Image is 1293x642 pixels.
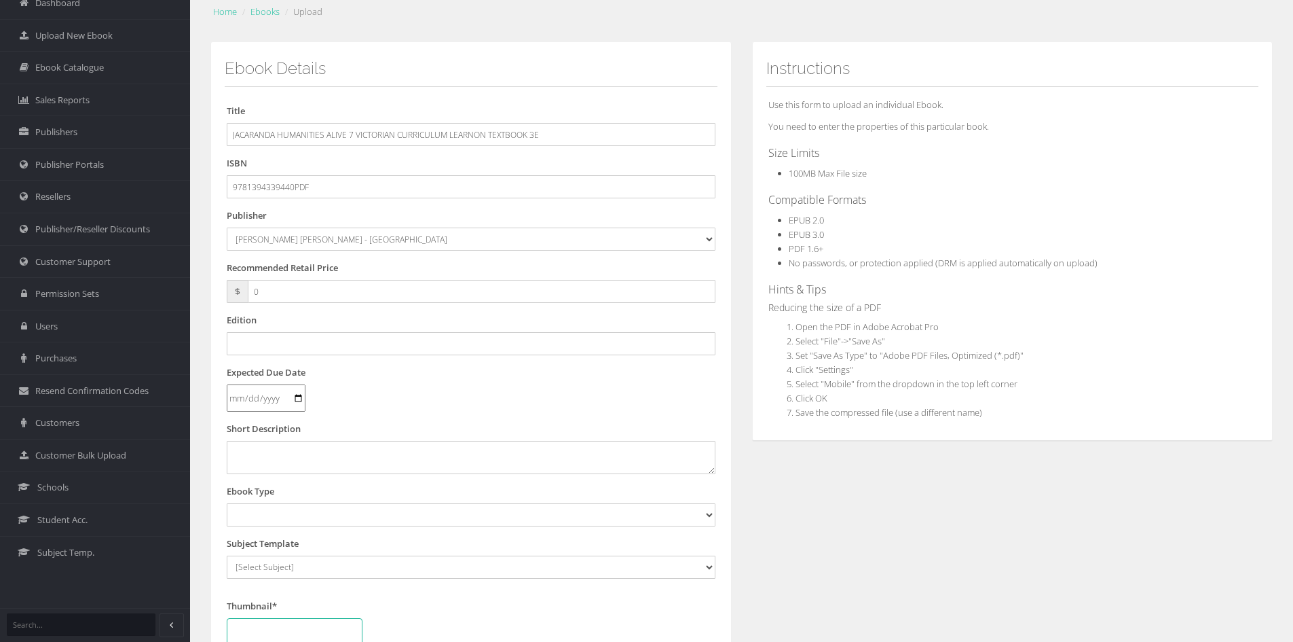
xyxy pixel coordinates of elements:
h4: Compatible Formats [768,194,1257,207]
li: 100MB Max File size [789,166,1257,181]
a: Home [213,5,237,18]
span: Ebook Catalogue [35,61,104,74]
h5: Reducing the size of a PDF [768,302,1257,313]
li: No passwords, or protection applied (DRM is applied automatically on upload) [789,256,1257,270]
li: Select "File"->"Save As" [795,334,1257,349]
span: Publisher Portals [35,158,104,171]
span: Publishers [35,126,77,139]
li: Save the compressed file (use a different name) [795,406,1257,420]
label: Subject Template [227,537,299,551]
label: Recommended Retail Price [227,261,338,275]
span: Upload New Ebook [35,29,113,42]
span: Schools [37,481,69,494]
label: Publisher [227,209,267,223]
li: Click "Settings" [795,363,1257,377]
h3: Ebook Details [225,60,717,77]
li: EPUB 2.0 [789,213,1257,228]
span: Permission Sets [35,287,99,300]
label: Title [227,104,245,118]
label: Edition [227,313,257,327]
li: Open the PDF in Adobe Acrobat Pro [795,320,1257,334]
h4: Size Limits [768,147,1257,160]
label: Ebook Type [227,484,274,499]
p: You need to enter the properties of this particular book. [768,119,1257,134]
span: Customer Bulk Upload [35,449,126,462]
p: Use this form to upload an individual Ebook. [768,97,1257,112]
span: Sales Reports [35,94,90,107]
span: Purchases [35,352,77,365]
li: EPUB 3.0 [789,228,1257,242]
span: Publisher/Reseller Discounts [35,223,150,236]
span: Resend Confirmation Codes [35,385,149,397]
span: Customers [35,416,79,429]
span: Customer Support [35,255,111,268]
label: ISBN [227,156,247,171]
h4: Hints & Tips [768,284,1257,296]
input: Search... [7,613,155,636]
li: Set "Save As Type" to "Adobe PDF Files, Optimized (*.pdf)" [795,349,1257,363]
span: $ [227,280,248,303]
li: Click OK [795,391,1257,406]
li: Select "Mobile" from the dropdown in the top left corner [795,377,1257,391]
label: Short Description [227,422,301,436]
li: PDF 1.6+ [789,242,1257,256]
a: Ebooks [250,5,280,18]
span: Student Acc. [37,514,88,527]
span: Resellers [35,190,71,203]
h3: Instructions [766,60,1259,77]
li: Upload [282,5,322,19]
span: Subject Temp. [37,546,94,559]
label: Thumbnail* [227,599,277,613]
span: Users [35,320,58,333]
label: Expected Due Date [227,365,305,380]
